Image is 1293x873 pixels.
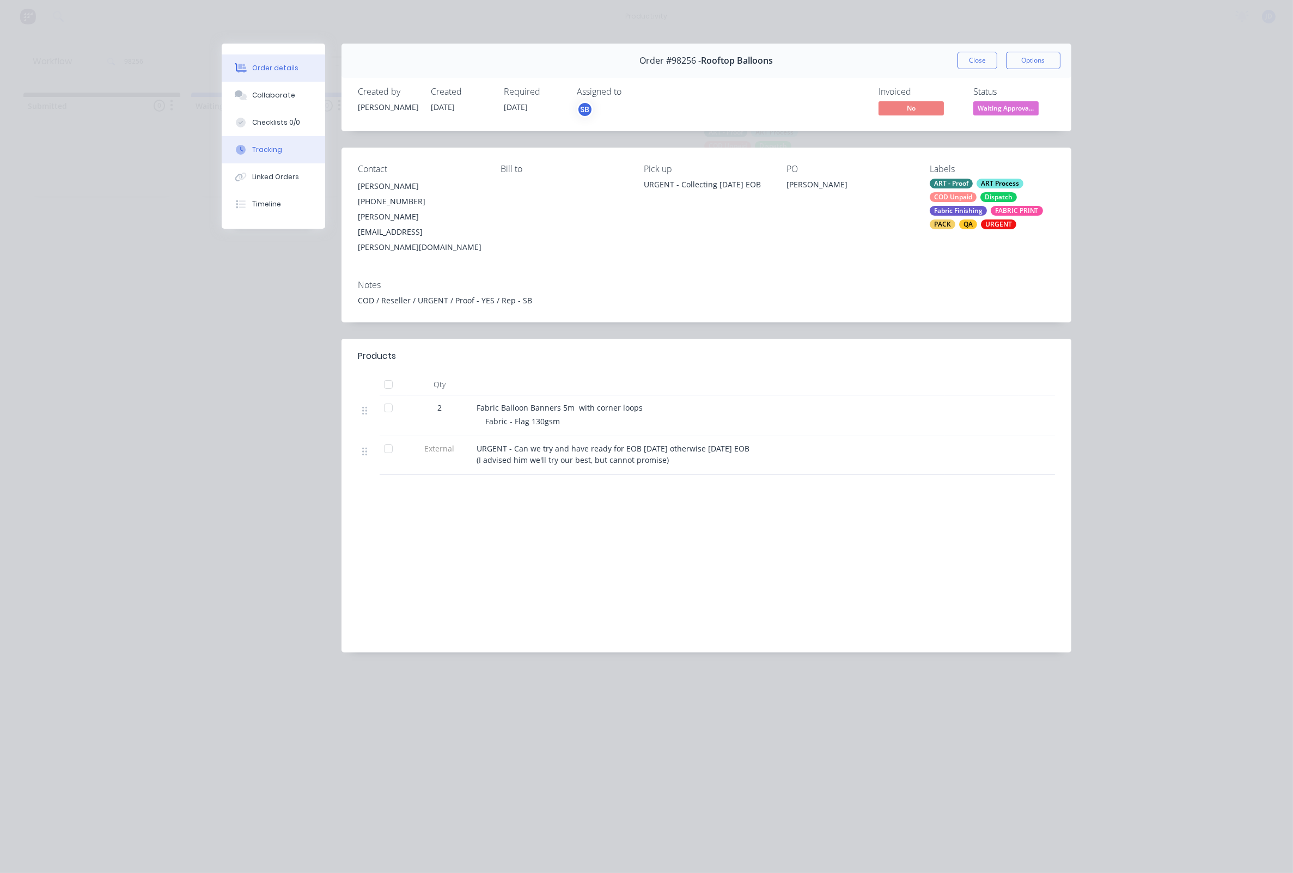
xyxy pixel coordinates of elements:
[959,219,977,229] div: QA
[973,101,1039,118] button: Waiting Approva...
[786,179,912,194] div: [PERSON_NAME]
[477,443,749,465] span: URGENT - Can we try and have ready for EOB [DATE] otherwise [DATE] EOB (I advised him we'll try o...
[485,416,560,426] span: Fabric - Flag 130gsm
[930,164,1055,174] div: Labels
[930,192,977,202] div: COD Unpaid
[431,87,491,97] div: Created
[477,402,643,413] span: Fabric Balloon Banners 5m with corner loops
[222,109,325,136] button: Checklists 0/0
[504,102,528,112] span: [DATE]
[501,164,626,174] div: Bill to
[222,136,325,163] button: Tracking
[222,82,325,109] button: Collaborate
[431,102,455,112] span: [DATE]
[981,219,1016,229] div: URGENT
[786,164,912,174] div: PO
[358,87,418,97] div: Created by
[222,54,325,82] button: Order details
[930,206,987,216] div: Fabric Finishing
[252,90,295,100] div: Collaborate
[991,206,1043,216] div: FABRIC PRINT
[640,56,702,66] span: Order #98256 -
[358,101,418,113] div: [PERSON_NAME]
[252,199,281,209] div: Timeline
[358,164,483,174] div: Contact
[358,350,396,363] div: Products
[879,87,960,97] div: Invoiced
[577,101,593,118] button: SB
[407,374,472,395] div: Qty
[358,209,483,255] div: [PERSON_NAME][EMAIL_ADDRESS][PERSON_NAME][DOMAIN_NAME]
[252,63,298,73] div: Order details
[411,443,468,454] span: External
[644,179,769,190] div: URGENT - Collecting [DATE] EOB
[577,87,686,97] div: Assigned to
[980,192,1017,202] div: Dispatch
[973,101,1039,115] span: Waiting Approva...
[702,56,773,66] span: Rooftop Balloons
[222,163,325,191] button: Linked Orders
[252,145,282,155] div: Tracking
[358,295,1055,306] div: COD / Reseller / URGENT / Proof - YES / Rep - SB
[252,172,299,182] div: Linked Orders
[977,179,1023,188] div: ART Process
[1006,52,1060,69] button: Options
[358,179,483,194] div: [PERSON_NAME]
[957,52,997,69] button: Close
[358,194,483,209] div: [PHONE_NUMBER]
[252,118,300,127] div: Checklists 0/0
[879,101,944,115] span: No
[644,164,769,174] div: Pick up
[930,219,955,229] div: PACK
[437,402,442,413] span: 2
[930,179,973,188] div: ART - Proof
[504,87,564,97] div: Required
[358,280,1055,290] div: Notes
[973,87,1055,97] div: Status
[358,179,483,255] div: [PERSON_NAME][PHONE_NUMBER][PERSON_NAME][EMAIL_ADDRESS][PERSON_NAME][DOMAIN_NAME]
[222,191,325,218] button: Timeline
